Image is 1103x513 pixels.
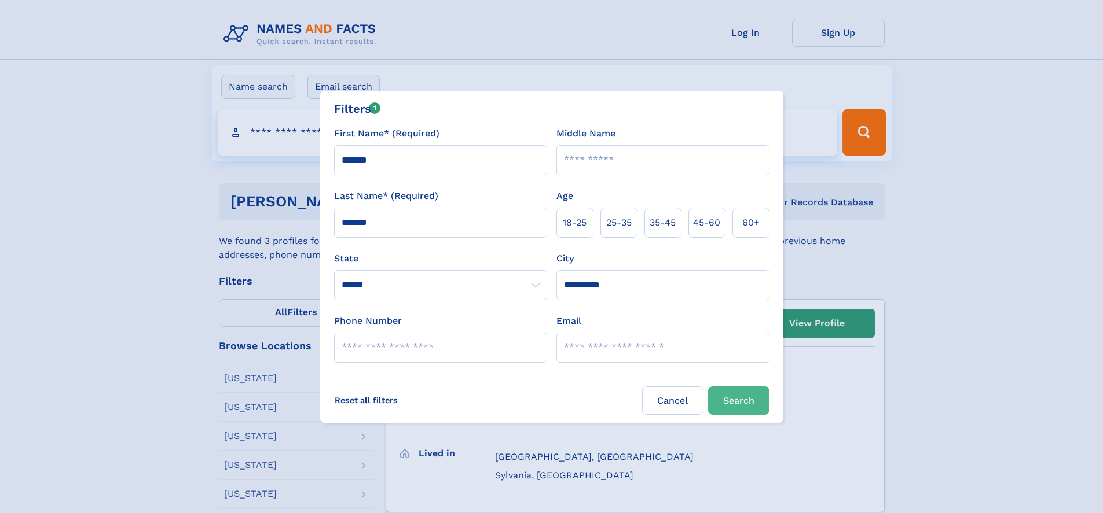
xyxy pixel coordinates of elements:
[642,386,703,415] label: Cancel
[693,216,720,230] span: 45‑60
[327,386,405,414] label: Reset all filters
[606,216,632,230] span: 25‑35
[556,127,615,141] label: Middle Name
[334,314,402,328] label: Phone Number
[334,252,547,265] label: State
[334,189,438,203] label: Last Name* (Required)
[334,127,439,141] label: First Name* (Required)
[556,189,573,203] label: Age
[650,216,676,230] span: 35‑45
[563,216,587,230] span: 18‑25
[556,314,581,328] label: Email
[334,100,381,117] div: Filters
[556,252,574,265] label: City
[742,216,760,230] span: 60+
[708,386,769,415] button: Search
